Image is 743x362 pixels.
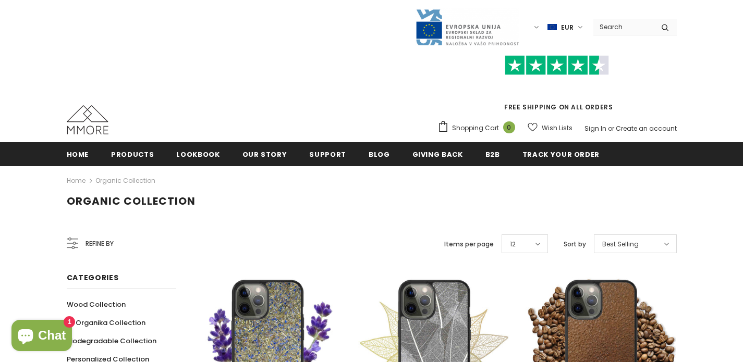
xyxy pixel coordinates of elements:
[67,336,156,346] span: Biodegradable Collection
[542,123,573,133] span: Wish Lists
[95,176,155,185] a: Organic Collection
[86,238,114,249] span: Refine by
[369,142,390,166] a: Blog
[561,22,574,33] span: EUR
[67,299,126,309] span: Wood Collection
[503,121,515,133] span: 0
[510,239,516,249] span: 12
[437,60,677,111] span: FREE SHIPPING ON ALL ORDERS
[76,318,145,328] span: Organika Collection
[415,22,519,31] a: Javni Razpis
[437,75,677,102] iframe: Customer reviews powered by Trustpilot
[67,105,108,134] img: MMORE Cases
[528,119,573,137] a: Wish Lists
[176,149,220,159] span: Lookbook
[444,239,494,249] label: Items per page
[8,320,75,354] inbox-online-store-chat: Shopify online store chat
[505,55,609,76] img: Trust Pilot Stars
[242,142,287,166] a: Our Story
[67,142,89,166] a: Home
[593,19,653,34] input: Search Site
[67,194,196,208] span: Organic Collection
[369,149,390,159] span: Blog
[412,142,463,166] a: Giving back
[415,8,519,46] img: Javni Razpis
[522,142,600,166] a: Track your order
[485,149,500,159] span: B2B
[309,149,346,159] span: support
[67,272,119,283] span: Categories
[608,124,614,133] span: or
[67,314,145,332] a: Organika Collection
[67,332,156,350] a: Biodegradable Collection
[584,124,606,133] a: Sign In
[309,142,346,166] a: support
[67,149,89,159] span: Home
[176,142,220,166] a: Lookbook
[564,239,586,249] label: Sort by
[616,124,677,133] a: Create an account
[111,142,154,166] a: Products
[67,295,126,314] a: Wood Collection
[437,120,520,136] a: Shopping Cart 0
[452,123,499,133] span: Shopping Cart
[242,149,287,159] span: Our Story
[485,142,500,166] a: B2B
[67,174,86,187] a: Home
[412,149,463,159] span: Giving back
[111,149,154,159] span: Products
[602,239,639,249] span: Best Selling
[522,149,600,159] span: Track your order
